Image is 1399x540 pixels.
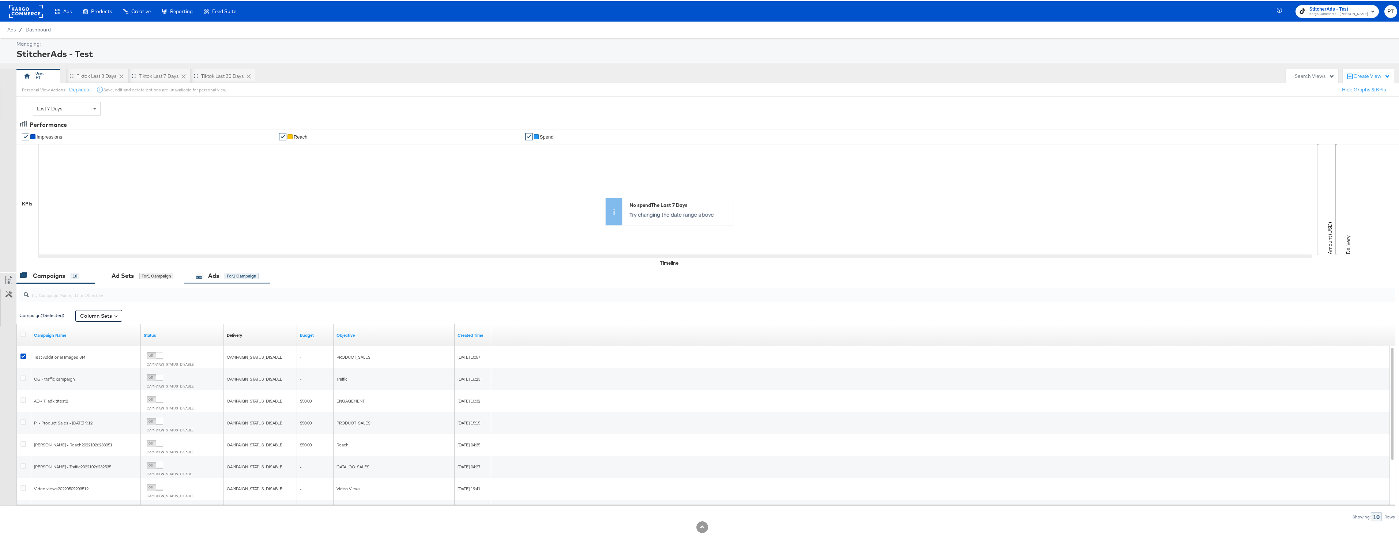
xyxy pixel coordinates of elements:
[540,133,554,139] span: Spend
[458,331,488,337] a: The time at which your campaign was created.
[336,375,347,381] span: Traffic
[34,397,68,403] span: ADKIT_adkit|test2
[170,7,193,13] span: Reporting
[1342,85,1386,92] button: Hide Graphs & KPIs
[201,72,244,79] div: Tiktok Last 30 Days
[19,311,64,318] div: Campaign ( 1 Selected)
[104,86,227,92] div: Save, edit and delete options are unavailable for personal view.
[300,419,312,424] span: $50.00
[300,485,301,490] span: -
[225,272,259,278] div: for 1 Campaign
[147,471,194,475] label: CAMPAIGN_STATUS_DISABLE
[147,492,194,497] label: CAMPAIGN_STATUS_DISABLE
[336,463,369,468] span: CATALOG_SALES
[1295,4,1379,17] button: StitcherAds - TestKargo Commerce - [PERSON_NAME]
[34,353,85,359] span: Test Additional Images SM
[1295,72,1335,79] div: Search Views
[208,271,219,279] div: Ads
[147,449,194,453] label: CAMPAIGN_STATUS_DISABLE
[1384,4,1397,17] button: PT
[33,271,65,279] div: Campaigns
[37,133,62,139] span: Impressions
[336,419,371,424] span: PRODUCT_SALES
[525,132,533,139] a: ✔
[336,485,361,490] span: Video Views
[300,463,301,468] span: -
[16,26,26,31] span: /
[29,284,1263,298] input: Try Campaign Name, ID or Objective
[34,485,89,490] span: Video views20220509203512
[458,485,480,490] span: [DATE] 19:41
[336,331,452,337] a: Your campaign's objective.
[34,419,93,424] span: PI - Product Sales - [DATE] 9:12
[227,441,294,447] div: CAMPAIGN_STATUS_DISABLE
[71,272,79,278] div: 10
[227,485,294,491] div: CAMPAIGN_STATUS_DISABLE
[34,463,111,468] span: [PERSON_NAME] - Traffic20221026232535
[147,405,194,409] label: CAMPAIGN_STATUS_DISABLE
[16,39,1395,46] div: Managing:
[147,361,194,366] label: CAMPAIGN_STATUS_DISABLE
[629,210,729,217] p: Try changing the date range above
[227,331,242,337] a: Reflects the ability of your Ad Campaign to achieve delivery based on ad states, schedule and bud...
[16,46,1395,59] div: StitcherAds - Test
[300,441,312,446] span: $50.00
[336,441,349,446] span: Reach
[300,353,301,359] span: -
[300,331,331,337] a: The maximum amount you're willing to spend on your ads, on average each day or over the lifetime ...
[35,73,41,80] div: PT
[132,73,136,77] div: Drag to reorder tab
[294,133,308,139] span: Reach
[300,375,301,381] span: -
[227,397,294,403] div: CAMPAIGN_STATUS_DISABLE
[22,132,29,139] a: ✔
[139,272,173,278] div: for 1 Campaign
[34,441,112,446] span: [PERSON_NAME] - Reach20221026233051
[26,26,51,31] a: Dashboard
[227,331,242,337] div: Delivery
[279,132,286,139] a: ✔
[69,85,91,92] button: Duplicate
[7,26,16,31] span: Ads
[458,353,480,359] span: [DATE] 10:57
[147,427,194,431] label: CAMPAIGN_STATUS_DISABLE
[194,73,198,77] div: Drag to reorder tab
[1309,10,1368,16] span: Kargo Commerce - [PERSON_NAME]
[629,201,729,208] div: No spend The Last 7 Days
[34,331,138,337] a: Your campaign name.
[336,397,365,403] span: ENGAGEMENT
[227,375,294,381] div: CAMPAIGN_STATUS_DISABLE
[75,309,122,321] button: Column Sets
[336,353,371,359] span: PRODUCT_SALES
[458,419,480,424] span: [DATE] 15:15
[147,383,194,388] label: CAMPAIGN_STATUS_DISABLE
[300,397,312,403] span: $50.00
[63,7,72,13] span: Ads
[1384,513,1395,518] div: Rows
[227,463,294,469] div: CAMPAIGN_STATUS_DISABLE
[458,441,480,446] span: [DATE] 04:35
[131,7,151,13] span: Creative
[30,120,67,128] div: Performance
[22,86,66,92] div: Personal View Actions:
[227,419,294,425] div: CAMPAIGN_STATUS_DISABLE
[1309,4,1368,12] span: StitcherAds - Test
[69,73,74,77] div: Drag to reorder tab
[139,72,179,79] div: Tiktok Last 7 Days
[458,463,480,468] span: [DATE] 04:27
[1387,6,1394,15] span: PT
[458,375,480,381] span: [DATE] 16:23
[212,7,236,13] span: Feed Suite
[458,397,480,403] span: [DATE] 10:32
[144,331,221,337] a: Shows the current state of your Ad Campaign.
[227,353,294,359] div: CAMPAIGN_STATUS_DISABLE
[91,7,112,13] span: Products
[37,104,63,111] span: Last 7 Days
[1354,72,1390,79] div: Create View
[1352,513,1371,518] div: Showing:
[34,375,75,381] span: CG - traffic campaign
[77,72,117,79] div: Tiktok Last 3 Days
[1371,511,1382,520] div: 10
[112,271,134,279] div: Ad Sets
